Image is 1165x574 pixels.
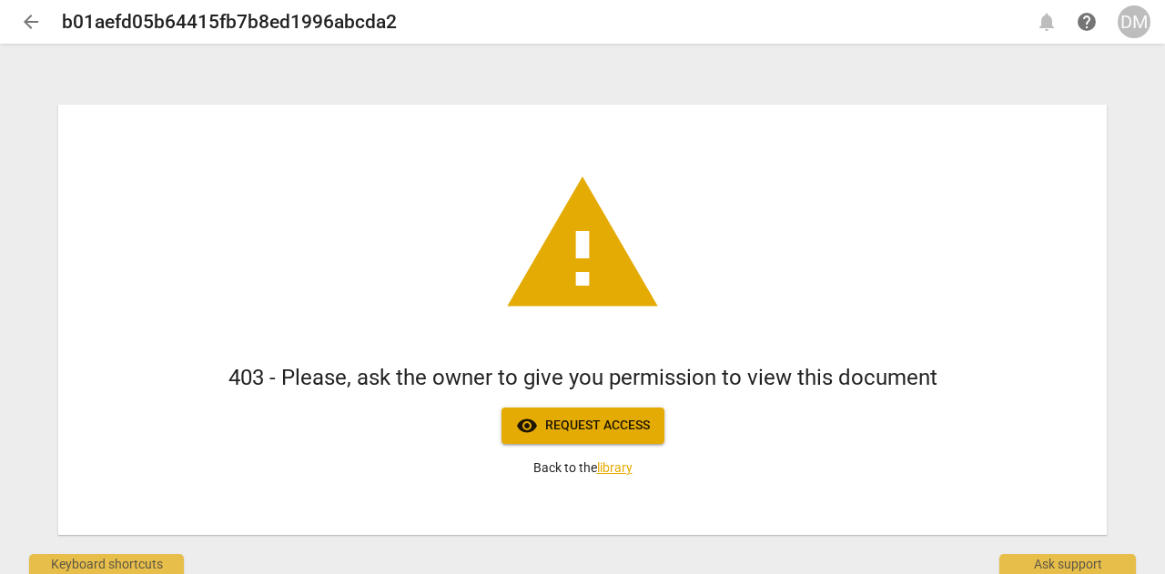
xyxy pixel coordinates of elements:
span: help [1076,11,1098,33]
button: DM [1118,5,1150,38]
div: Ask support [999,554,1136,574]
span: Request access [516,415,650,437]
span: arrow_back [20,11,42,33]
span: visibility [516,415,538,437]
a: Help [1070,5,1103,38]
div: Keyboard shortcuts [29,554,184,574]
span: warning [501,163,664,327]
p: Back to the [533,458,633,478]
button: Request access [501,408,664,444]
h1: 403 - Please, ask the owner to give you permission to view this document [228,363,937,393]
h2: b01aefd05b64415fb7b8ed1996abcda2 [62,11,397,34]
a: library [597,460,633,475]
